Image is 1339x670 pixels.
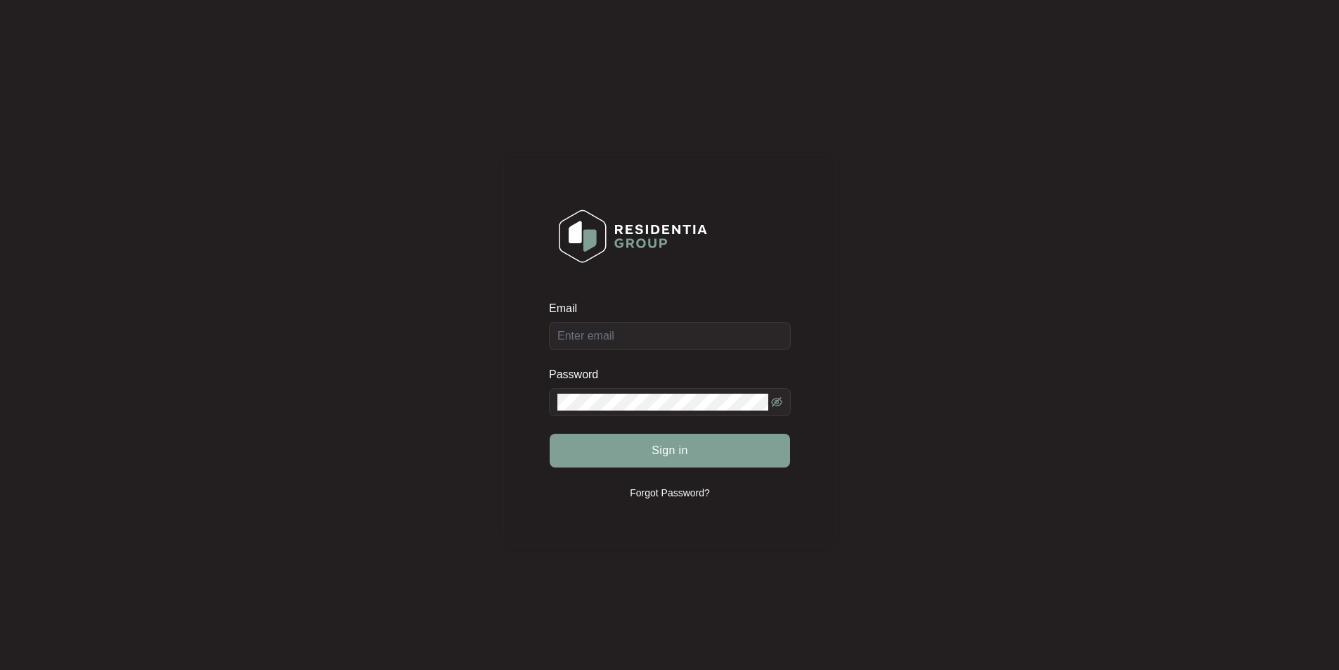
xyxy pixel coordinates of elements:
[771,397,782,408] span: eye-invisible
[549,322,791,350] input: Email
[652,442,688,459] span: Sign in
[549,368,609,382] label: Password
[550,200,716,272] img: Login Logo
[630,486,710,500] p: Forgot Password?
[549,302,587,316] label: Email
[550,434,790,468] button: Sign in
[557,394,768,411] input: Password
